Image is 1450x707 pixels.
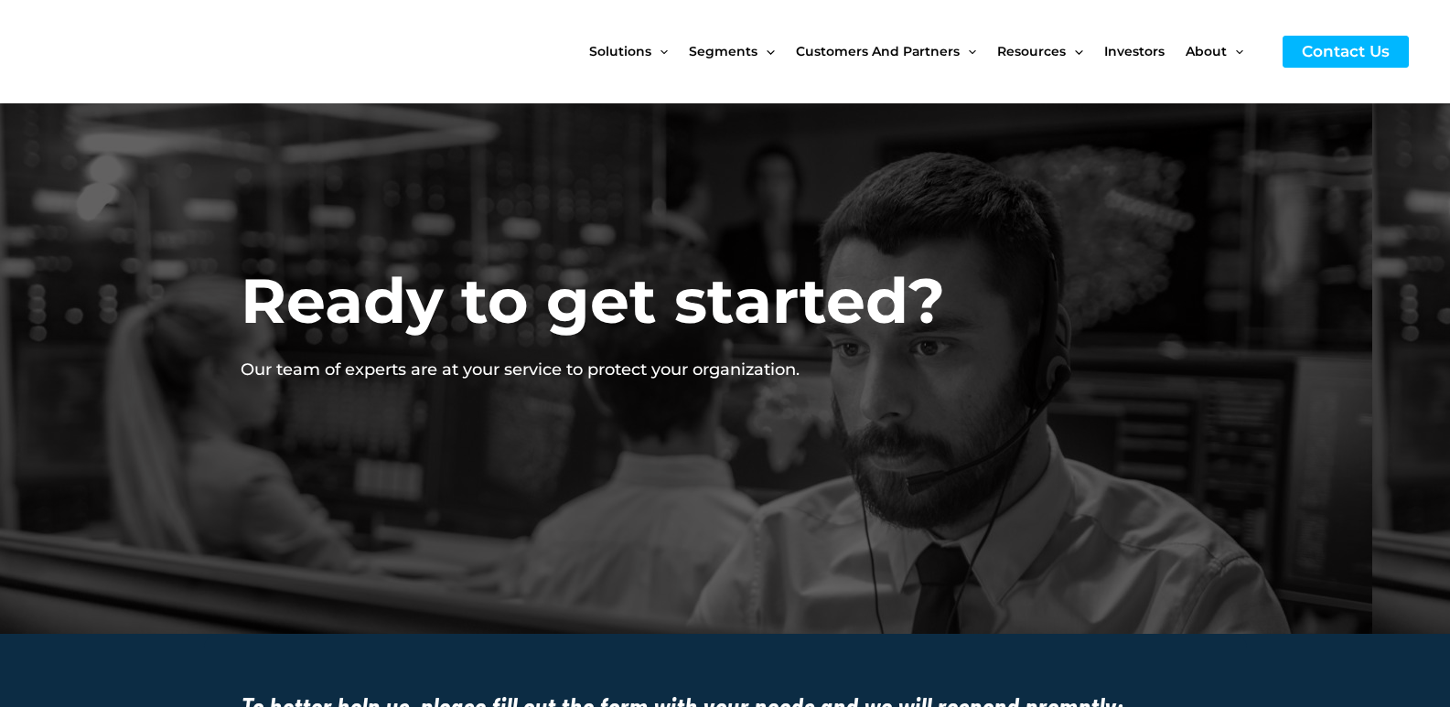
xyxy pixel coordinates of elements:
span: Customers and Partners [796,13,960,90]
span: Resources [997,13,1066,90]
span: Menu Toggle [651,13,668,90]
span: Menu Toggle [1066,13,1082,90]
img: CyberCatch [32,14,252,90]
h2: Ready to get started? [241,261,946,341]
p: Our team of experts are at your service to protect your organization. [241,359,946,381]
span: Menu Toggle [1227,13,1243,90]
span: Menu Toggle [960,13,976,90]
a: Contact Us [1283,36,1409,68]
a: Investors [1104,13,1186,90]
span: Segments [689,13,757,90]
span: Menu Toggle [757,13,774,90]
span: Solutions [589,13,651,90]
nav: Site Navigation: New Main Menu [589,13,1264,90]
span: Investors [1104,13,1165,90]
span: About [1186,13,1227,90]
